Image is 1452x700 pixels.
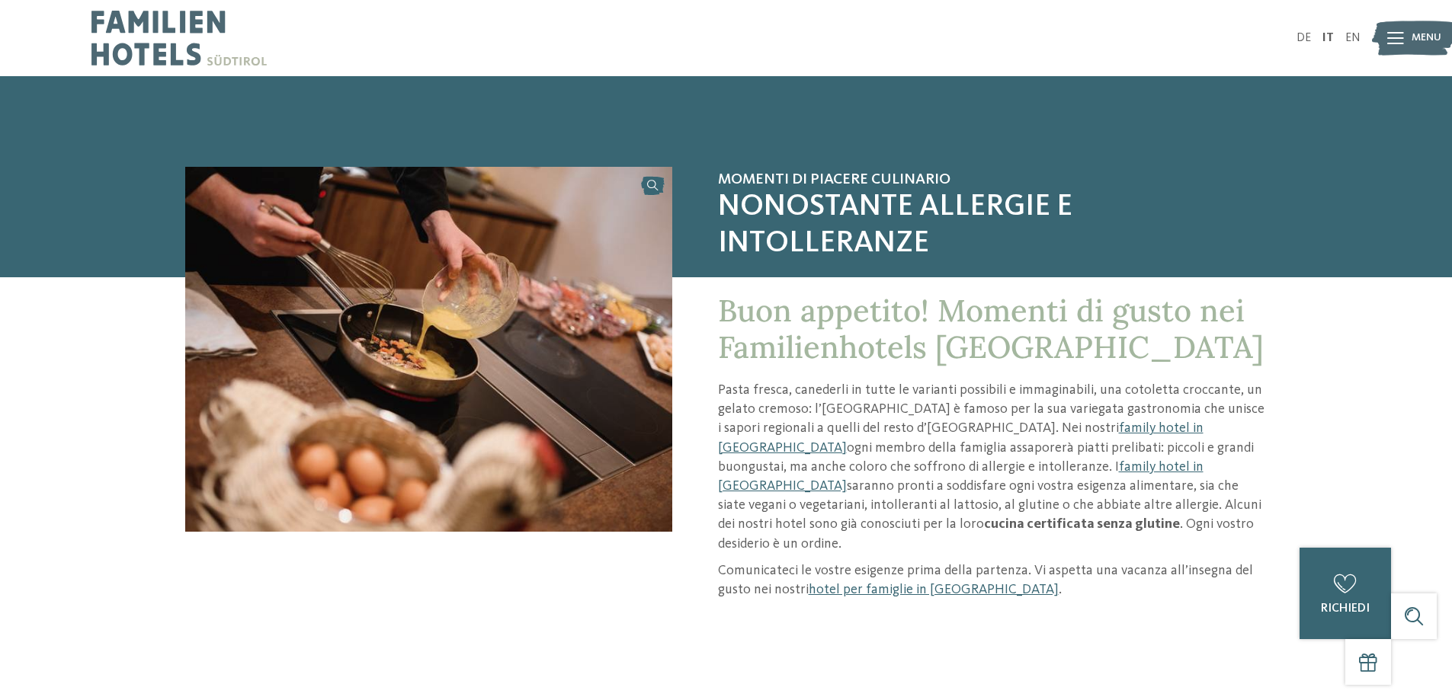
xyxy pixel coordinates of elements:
[809,583,1059,596] a: hotel per famiglie in [GEOGRAPHIC_DATA]
[718,460,1204,493] a: family hotel in [GEOGRAPHIC_DATA]
[1321,603,1370,615] span: richiedi
[185,167,672,532] img: Hotel senza glutine in Alto Adige
[1300,548,1391,639] a: richiedi
[1345,32,1361,44] a: EN
[1322,32,1334,44] a: IT
[718,421,1204,454] a: family hotel in [GEOGRAPHIC_DATA]
[1297,32,1311,44] a: DE
[718,189,1268,262] span: nonostante allergie e intolleranze
[718,381,1268,554] p: Pasta fresca, canederli in tutte le varianti possibili e immaginabili, una cotoletta croccante, u...
[718,561,1268,599] p: Comunicateci le vostre esigenze prima della partenza. Vi aspetta una vacanza all’insegna del gust...
[984,517,1180,531] strong: cucina certificata senza glutine
[718,171,1268,189] span: Momenti di piacere culinario
[718,291,1264,366] span: Buon appetito! Momenti di gusto nei Familienhotels [GEOGRAPHIC_DATA]
[1412,30,1441,46] span: Menu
